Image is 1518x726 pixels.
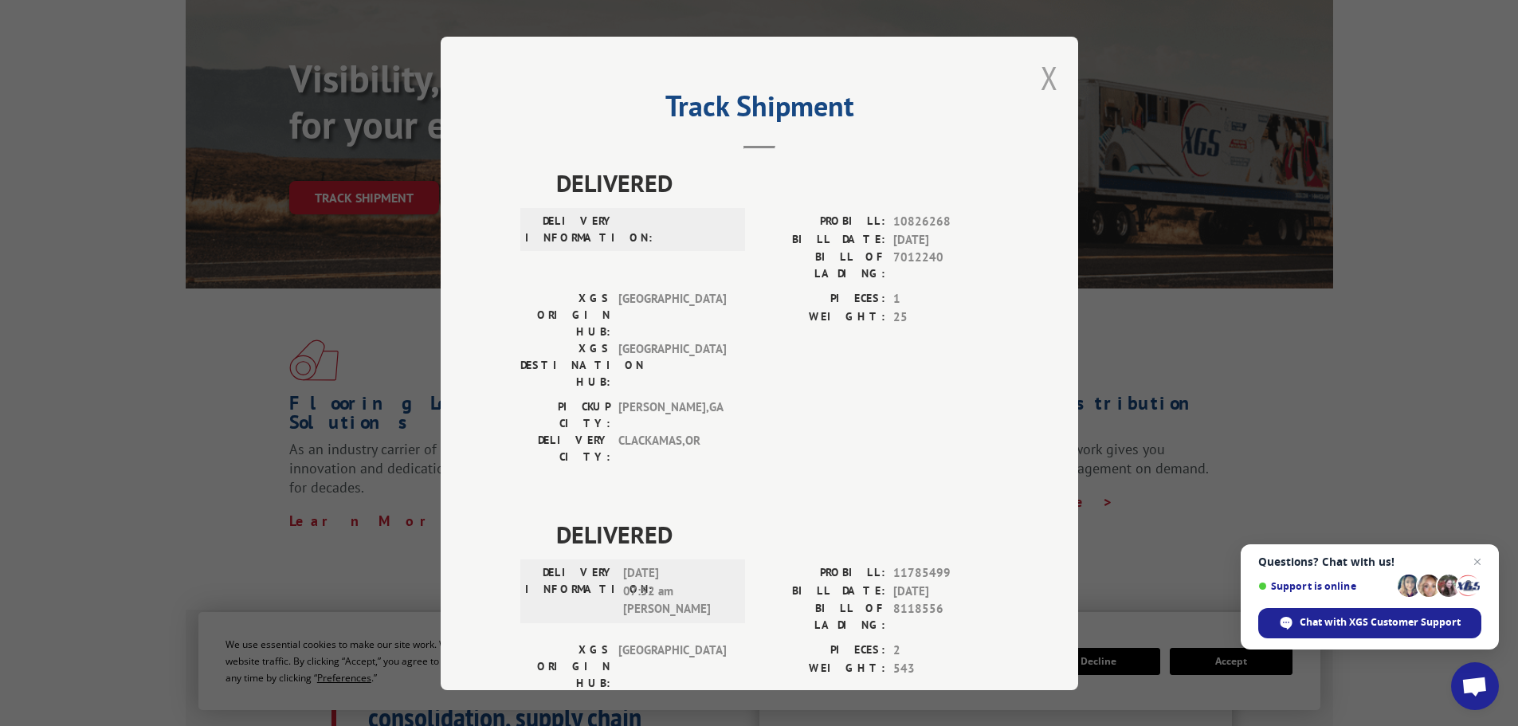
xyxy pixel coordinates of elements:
span: [DATE] 07:52 am [PERSON_NAME] [623,564,731,618]
button: Close modal [1041,57,1058,99]
span: [GEOGRAPHIC_DATA] [618,290,726,340]
span: 543 [893,659,998,677]
label: XGS DESTINATION HUB: [520,340,610,390]
span: DELIVERED [556,165,998,201]
label: WEIGHT: [759,659,885,677]
span: Questions? Chat with us! [1258,555,1481,568]
label: PROBILL: [759,213,885,231]
span: Chat with XGS Customer Support [1258,608,1481,638]
span: 10826268 [893,213,998,231]
span: [GEOGRAPHIC_DATA] [618,642,726,692]
span: [PERSON_NAME] , GA [618,398,726,432]
label: DELIVERY CITY: [520,432,610,465]
span: [DATE] [893,230,998,249]
label: BILL DATE: [759,582,885,600]
span: CLACKAMAS , OR [618,432,726,465]
h2: Track Shipment [520,95,998,125]
span: Support is online [1258,580,1392,592]
span: 8118556 [893,600,998,634]
label: PROBILL: [759,564,885,583]
label: BILL DATE: [759,230,885,249]
span: DELIVERED [556,516,998,552]
span: Chat with XGS Customer Support [1300,615,1461,630]
label: XGS ORIGIN HUB: [520,642,610,692]
span: 11785499 [893,564,998,583]
label: DELIVERY INFORMATION: [525,564,615,618]
span: 25 [893,308,998,326]
label: XGS ORIGIN HUB: [520,290,610,340]
span: 1 [893,290,998,308]
label: BILL OF LADING: [759,249,885,282]
a: Open chat [1451,662,1499,710]
label: PIECES: [759,642,885,660]
label: BILL OF LADING: [759,600,885,634]
span: [GEOGRAPHIC_DATA] [618,340,726,390]
span: 7012240 [893,249,998,282]
span: 2 [893,642,998,660]
label: PIECES: [759,290,885,308]
label: WEIGHT: [759,308,885,326]
label: DELIVERY INFORMATION: [525,213,615,246]
span: [DATE] [893,582,998,600]
label: PICKUP CITY: [520,398,610,432]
